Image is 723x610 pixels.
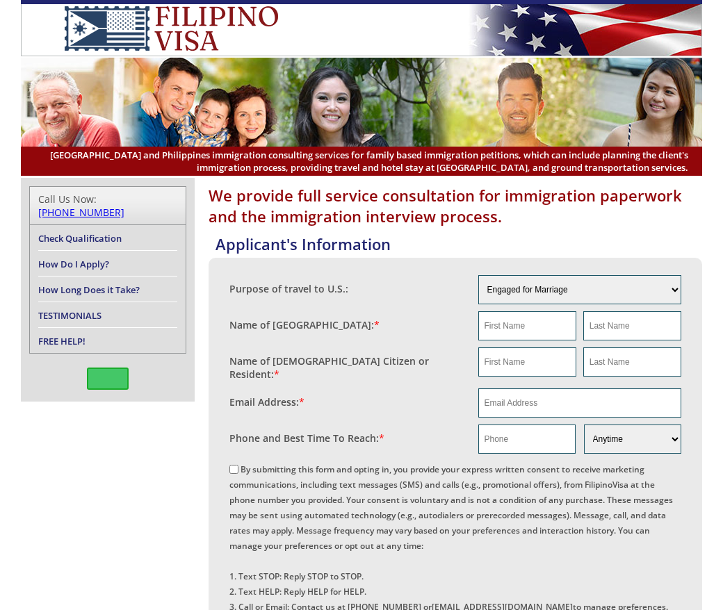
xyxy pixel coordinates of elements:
[583,347,681,377] input: Last Name
[38,283,140,296] a: How Long Does it Take?
[478,388,682,418] input: Email Address
[229,354,464,381] label: Name of [DEMOGRAPHIC_DATA] Citizen or Resident:
[38,258,109,270] a: How Do I Apply?
[478,311,576,340] input: First Name
[229,282,348,295] label: Purpose of travel to U.S.:
[584,424,681,454] select: Phone and Best Reach Time are required.
[229,318,380,331] label: Name of [GEOGRAPHIC_DATA]:
[38,232,122,245] a: Check Qualification
[478,347,576,377] input: First Name
[583,311,681,340] input: Last Name
[229,431,384,445] label: Phone and Best Time To Reach:
[35,149,688,174] span: [GEOGRAPHIC_DATA] and Philippines immigration consulting services for family based immigration pe...
[38,192,177,219] div: Call Us Now:
[229,465,238,474] input: By submitting this form and opting in, you provide your express written consent to receive market...
[229,395,304,409] label: Email Address:
[38,206,124,219] a: [PHONE_NUMBER]
[209,185,702,226] h1: We provide full service consultation for immigration paperwork and the immigration interview proc...
[38,335,86,347] a: FREE HELP!
[216,233,702,254] h4: Applicant's Information
[38,309,101,322] a: TESTIMONIALS
[478,424,576,454] input: Phone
